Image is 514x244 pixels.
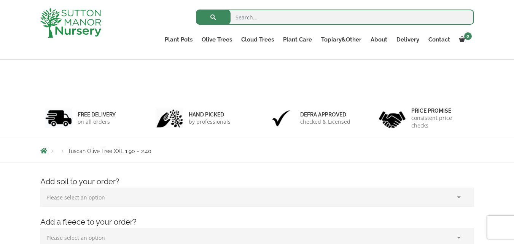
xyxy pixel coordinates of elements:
[464,32,472,40] span: 0
[189,111,231,118] h6: hand picked
[156,108,183,128] img: 2.jpg
[366,34,392,45] a: About
[189,118,231,126] p: by professionals
[237,34,278,45] a: Cloud Trees
[160,34,197,45] a: Plant Pots
[196,10,474,25] input: Search...
[68,148,151,154] span: Tuscan Olive Tree XXL 1.90 – 2.40
[300,111,350,118] h6: Defra approved
[78,111,116,118] h6: FREE DELIVERY
[424,34,455,45] a: Contact
[35,216,480,228] h4: Add a fleece to your order?
[45,108,72,128] img: 1.jpg
[411,114,469,129] p: consistent price checks
[268,108,294,128] img: 3.jpg
[40,148,474,154] nav: Breadcrumbs
[455,34,474,45] a: 0
[379,107,406,130] img: 4.jpg
[197,34,237,45] a: Olive Trees
[411,107,469,114] h6: Price promise
[35,176,480,188] h4: Add soil to your order?
[392,34,424,45] a: Delivery
[317,34,366,45] a: Topiary&Other
[300,118,350,126] p: checked & Licensed
[40,8,101,38] img: logo
[78,118,116,126] p: on all orders
[278,34,317,45] a: Plant Care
